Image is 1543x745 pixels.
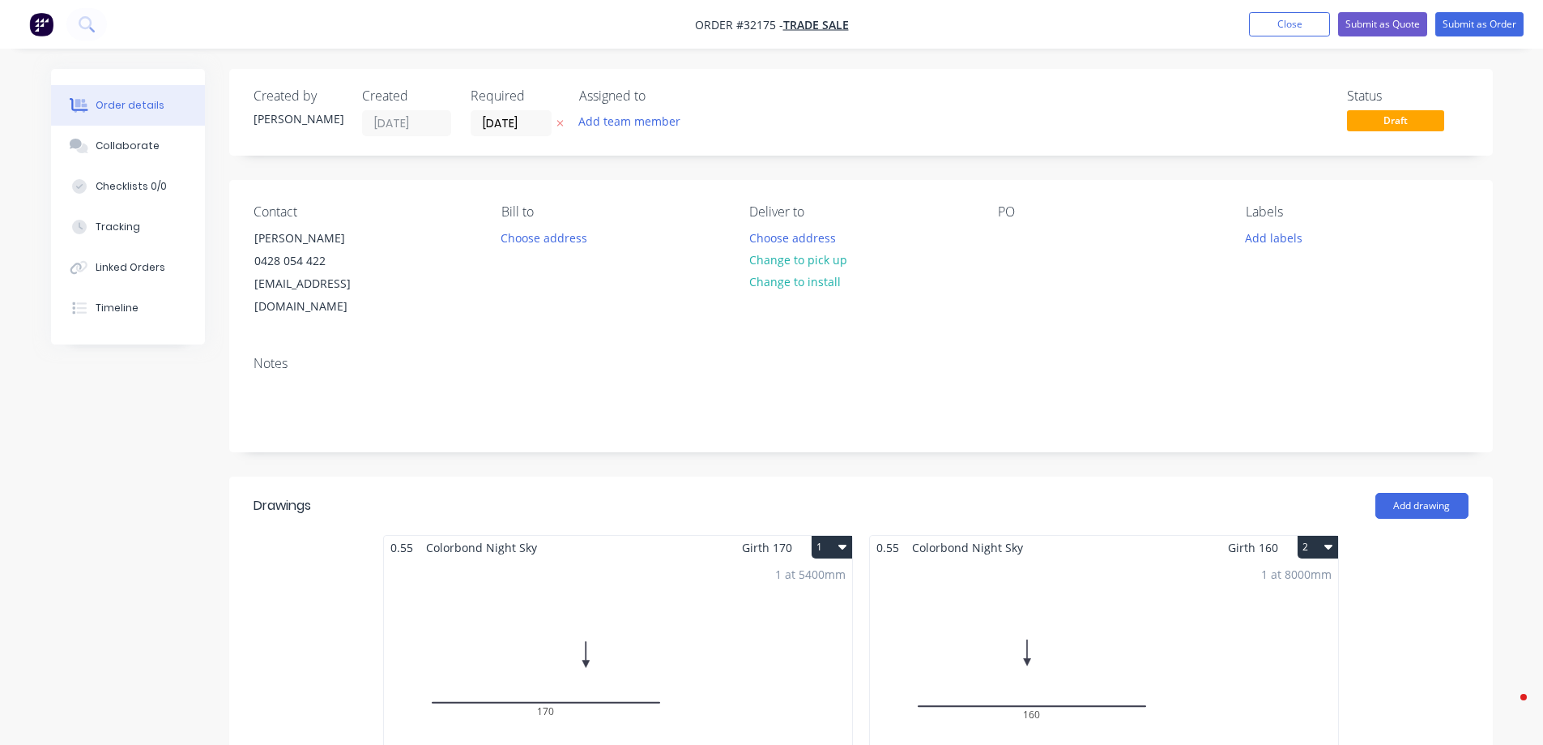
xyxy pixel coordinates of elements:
[579,88,741,104] div: Assigned to
[740,226,844,248] button: Choose address
[254,204,475,220] div: Contact
[783,17,849,32] a: TRADE SALE
[1488,690,1527,729] iframe: Intercom live chat
[1298,536,1338,559] button: 2
[749,204,971,220] div: Deliver to
[241,226,403,319] div: [PERSON_NAME]0428 054 422[EMAIL_ADDRESS][DOMAIN_NAME]
[254,227,389,250] div: [PERSON_NAME]
[740,271,849,293] button: Change to install
[1435,12,1524,36] button: Submit as Order
[96,260,165,275] div: Linked Orders
[51,126,205,166] button: Collaborate
[870,536,906,559] span: 0.55
[254,110,343,127] div: [PERSON_NAME]
[254,496,311,516] div: Drawings
[51,85,205,126] button: Order details
[96,139,160,153] div: Collaborate
[254,250,389,272] div: 0428 054 422
[1246,204,1468,220] div: Labels
[906,536,1029,559] span: Colorbond Night Sky
[51,247,205,288] button: Linked Orders
[254,356,1468,371] div: Notes
[1261,566,1332,583] div: 1 at 8000mm
[1375,493,1468,519] button: Add drawing
[569,110,688,132] button: Add team member
[29,12,53,36] img: Factory
[254,88,343,104] div: Created by
[812,536,852,559] button: 1
[1237,226,1311,248] button: Add labels
[362,88,451,104] div: Created
[420,536,543,559] span: Colorbond Night Sky
[384,536,420,559] span: 0.55
[1338,12,1427,36] button: Submit as Quote
[501,204,723,220] div: Bill to
[1347,110,1444,131] span: Draft
[96,179,167,194] div: Checklists 0/0
[740,249,855,271] button: Change to pick up
[96,98,164,113] div: Order details
[254,272,389,318] div: [EMAIL_ADDRESS][DOMAIN_NAME]
[998,204,1220,220] div: PO
[51,288,205,328] button: Timeline
[492,226,596,248] button: Choose address
[579,110,689,132] button: Add team member
[471,88,560,104] div: Required
[742,536,792,559] span: Girth 170
[1228,536,1278,559] span: Girth 160
[775,566,846,583] div: 1 at 5400mm
[96,301,139,315] div: Timeline
[96,220,140,234] div: Tracking
[695,17,783,32] span: Order #32175 -
[51,207,205,247] button: Tracking
[1249,12,1330,36] button: Close
[1347,88,1468,104] div: Status
[51,166,205,207] button: Checklists 0/0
